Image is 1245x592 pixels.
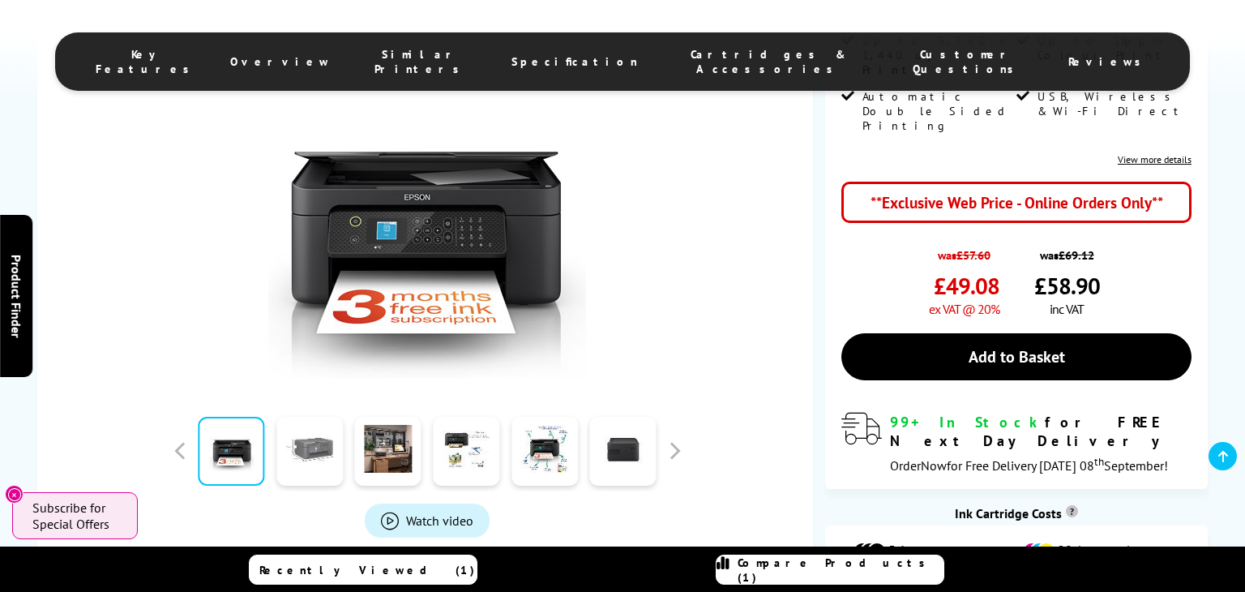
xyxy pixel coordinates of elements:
span: Compare Products (1) [738,556,943,585]
a: View more details [1118,153,1192,165]
div: for FREE Next Day Delivery [890,413,1192,450]
a: Product_All_Videos [365,504,490,538]
span: USB, Wireless & Wi-Fi Direct [1037,89,1187,118]
span: was [1034,239,1100,263]
a: Recently Viewed (1) [249,555,477,585]
strike: £69.12 [1059,247,1094,263]
span: Watch video [406,513,473,530]
span: Customer Questions [900,47,1036,76]
span: Cartridges & Accessories [670,47,867,76]
span: ex VAT @ 20% [929,301,999,317]
span: 5.6p per mono page [888,542,1000,561]
span: Similar Printers [363,47,479,76]
span: inc VAT [1050,301,1084,317]
div: Ink Cartridge Costs [825,505,1208,521]
div: **Exclusive Web Price - Online Orders Only** [841,182,1192,223]
span: Key Features [96,47,198,76]
a: Add to Basket [841,333,1192,380]
span: 99+ In Stock [890,413,1045,431]
span: £58.90 [1034,271,1100,301]
span: Automatic Double Sided Printing [862,89,1012,133]
span: Subscribe for Special Offers [32,500,122,532]
span: Order for Free Delivery [DATE] 08 September! [890,457,1168,474]
span: Specification [511,54,638,69]
div: modal_delivery [841,413,1192,473]
img: Epson WorkForce WF-2910DWF [268,61,586,379]
sup: Cost per page [1066,505,1078,517]
strike: £57.60 [956,247,990,263]
span: Product Finder [8,255,24,338]
span: was [929,239,999,263]
span: £49.08 [934,271,999,301]
span: Now [921,457,947,474]
span: Recently Viewed (1) [259,563,475,577]
a: Compare Products (1) [716,555,944,585]
span: Reviews [1068,54,1149,69]
span: 20.4p per colour page [1058,542,1180,561]
button: Close [5,485,24,504]
span: Overview [230,54,331,69]
sup: th [1094,454,1104,469]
